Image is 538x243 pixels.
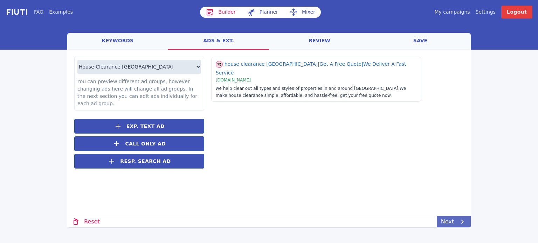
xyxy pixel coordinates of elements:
[225,61,319,67] span: house clearance [GEOGRAPHIC_DATA]
[120,158,171,165] span: Resp. Search Ad
[319,61,363,67] span: Get A Free Quote
[216,86,406,98] span: We make house clearance simple, affordable, and hassle-free. get your free quote now
[216,86,400,91] span: we help clear out all types and styles of properties in and around [GEOGRAPHIC_DATA].
[126,123,165,130] span: Exp. Text Ad
[434,8,470,16] a: My campaigns
[67,216,104,227] a: Reset
[437,216,471,227] a: Next
[74,136,204,151] button: Call Only Ad
[370,33,471,50] a: save
[501,6,532,19] a: Logout
[49,8,73,16] a: Examples
[200,7,241,18] a: Builder
[269,33,370,50] a: review
[318,61,319,67] span: |
[476,8,496,16] a: Settings
[216,61,406,76] span: We Deliver A Fast Service
[284,7,321,18] a: Mixer
[391,93,392,98] span: .
[125,140,166,148] span: Call Only Ad
[168,33,269,50] a: ads & ext.
[216,60,223,67] span: Show different combination
[74,154,204,169] button: Resp. Search Ad
[74,119,204,134] button: Exp. Text Ad
[241,7,284,18] a: Planner
[216,78,251,83] span: [DOMAIN_NAME]
[6,8,28,16] img: f731f27.png
[216,61,223,68] img: shuffle.svg
[77,78,201,107] p: You can preview different ad groups, however changing ads here will change all ad groups. In the ...
[67,33,168,50] a: keywords
[34,8,43,16] a: FAQ
[361,61,363,67] span: |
